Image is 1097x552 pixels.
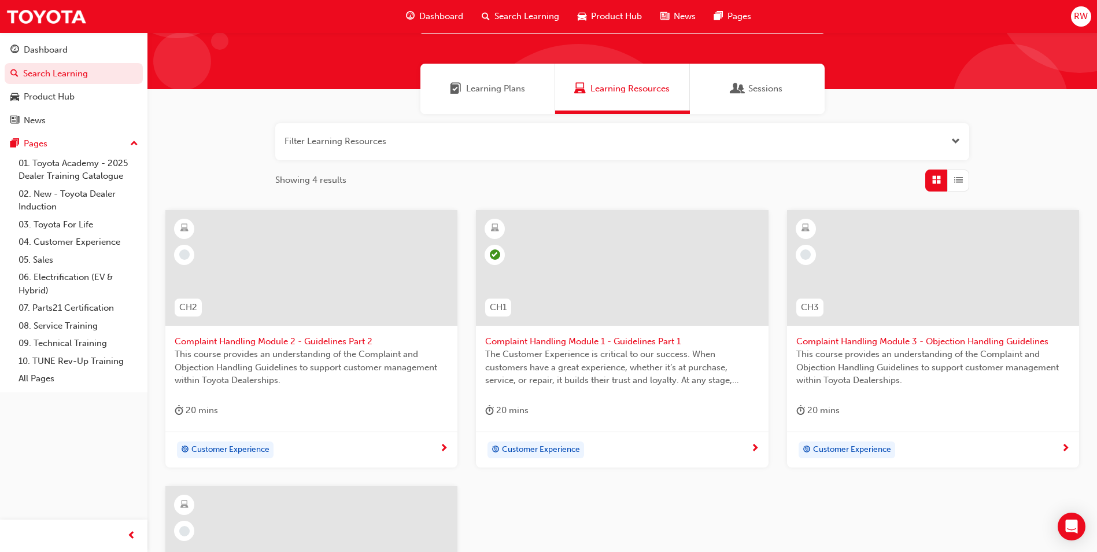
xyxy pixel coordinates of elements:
[494,10,559,23] span: Search Learning
[490,301,507,314] span: CH1
[180,498,189,513] span: learningResourceType_ELEARNING-icon
[14,185,143,216] a: 02. New - Toyota Dealer Induction
[954,174,963,187] span: List
[10,92,19,102] span: car-icon
[420,64,555,114] a: Learning PlansLearning Plans
[14,251,143,269] a: 05. Sales
[191,443,269,457] span: Customer Experience
[932,174,941,187] span: Grid
[690,64,825,114] a: SessionsSessions
[24,90,75,104] div: Product Hub
[24,114,46,127] div: News
[651,5,705,28] a: news-iconNews
[796,403,805,418] span: duration-icon
[568,5,651,28] a: car-iconProduct Hub
[175,403,218,418] div: 20 mins
[1061,444,1070,454] span: next-icon
[472,5,568,28] a: search-iconSearch Learning
[419,10,463,23] span: Dashboard
[5,133,143,154] button: Pages
[175,335,448,348] span: Complaint Handling Module 2 - Guidelines Part 2
[705,5,760,28] a: pages-iconPages
[14,154,143,185] a: 01. Toyota Academy - 2025 Dealer Training Catalogue
[732,82,744,95] span: Sessions
[10,139,19,149] span: pages-icon
[748,82,782,95] span: Sessions
[14,268,143,299] a: 06. Electrification (EV & Hybrid)
[491,221,499,236] span: learningResourceType_ELEARNING-icon
[813,443,891,457] span: Customer Experience
[14,233,143,251] a: 04. Customer Experience
[127,529,136,543] span: prev-icon
[796,348,1070,387] span: This course provides an understanding of the Complaint and Objection Handling Guidelines to suppo...
[591,10,642,23] span: Product Hub
[485,335,759,348] span: Complaint Handling Module 1 - Guidelines Part 1
[14,334,143,352] a: 09. Technical Training
[275,174,346,187] span: Showing 4 results
[574,82,586,95] span: Learning Resources
[24,43,68,57] div: Dashboard
[179,526,190,536] span: learningRecordVerb_NONE-icon
[130,137,138,152] span: up-icon
[406,9,415,24] span: guage-icon
[10,45,19,56] span: guage-icon
[485,403,529,418] div: 20 mins
[751,444,759,454] span: next-icon
[175,403,183,418] span: duration-icon
[1074,10,1088,23] span: RW
[450,82,461,95] span: Learning Plans
[476,210,768,468] a: CH1Complaint Handling Module 1 - Guidelines Part 1The Customer Experience is critical to our succ...
[10,69,19,79] span: search-icon
[590,82,670,95] span: Learning Resources
[165,210,457,468] a: CH2Complaint Handling Module 2 - Guidelines Part 2This course provides an understanding of the Co...
[14,216,143,234] a: 03. Toyota For Life
[714,9,723,24] span: pages-icon
[1058,513,1085,540] div: Open Intercom Messenger
[14,370,143,388] a: All Pages
[5,86,143,108] a: Product Hub
[502,443,580,457] span: Customer Experience
[951,135,960,148] button: Open the filter
[466,82,525,95] span: Learning Plans
[397,5,472,28] a: guage-iconDashboard
[10,116,19,126] span: news-icon
[14,352,143,370] a: 10. TUNE Rev-Up Training
[439,444,448,454] span: next-icon
[492,443,500,458] span: target-icon
[490,249,500,260] span: learningRecordVerb_PASS-icon
[485,348,759,387] span: The Customer Experience is critical to our success. When customers have a great experience, wheth...
[175,348,448,387] span: This course provides an understanding of the Complaint and Objection Handling Guidelines to suppo...
[727,10,751,23] span: Pages
[800,249,811,260] span: learningRecordVerb_NONE-icon
[5,39,143,61] a: Dashboard
[485,403,494,418] span: duration-icon
[179,249,190,260] span: learningRecordVerb_NONE-icon
[5,110,143,131] a: News
[674,10,696,23] span: News
[181,443,189,458] span: target-icon
[482,9,490,24] span: search-icon
[803,443,811,458] span: target-icon
[180,221,189,236] span: learningResourceType_ELEARNING-icon
[660,9,669,24] span: news-icon
[796,403,840,418] div: 20 mins
[5,63,143,84] a: Search Learning
[14,317,143,335] a: 08. Service Training
[179,301,197,314] span: CH2
[14,299,143,317] a: 07. Parts21 Certification
[578,9,586,24] span: car-icon
[555,64,690,114] a: Learning ResourcesLearning Resources
[6,3,87,30] img: Trak
[787,210,1079,468] a: CH3Complaint Handling Module 3 - Objection Handling GuidelinesThis course provides an understandi...
[801,301,819,314] span: CH3
[24,137,47,150] div: Pages
[801,221,810,236] span: learningResourceType_ELEARNING-icon
[1071,6,1091,27] button: RW
[796,335,1070,348] span: Complaint Handling Module 3 - Objection Handling Guidelines
[5,37,143,133] button: DashboardSearch LearningProduct HubNews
